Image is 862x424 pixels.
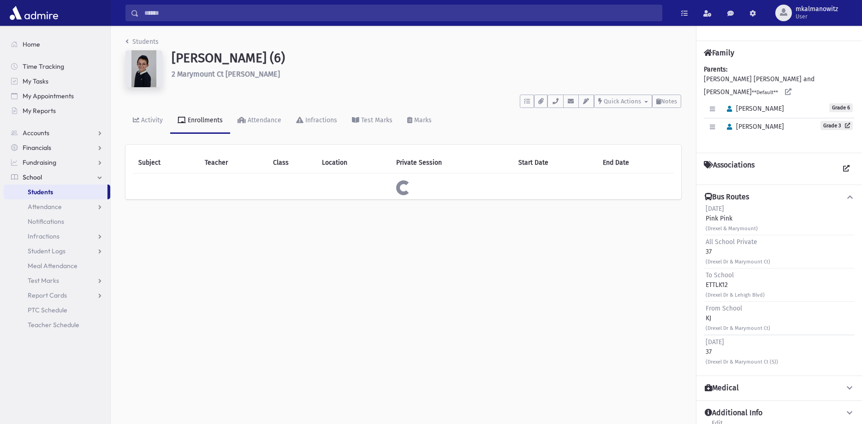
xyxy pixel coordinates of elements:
[706,205,724,213] span: [DATE]
[4,59,110,74] a: Time Tracking
[723,105,784,113] span: [PERSON_NAME]
[7,4,60,22] img: AdmirePro
[706,204,758,233] div: Pink Pink
[706,237,770,266] div: 37
[820,121,853,130] a: Grade 3
[289,108,345,134] a: Infractions
[23,143,51,152] span: Financials
[28,262,77,270] span: Meal Attendance
[604,98,641,105] span: Quick Actions
[706,305,742,312] span: From School
[23,129,49,137] span: Accounts
[125,108,170,134] a: Activity
[661,98,677,105] span: Notes
[345,108,400,134] a: Test Marks
[706,270,765,299] div: ETTLK12
[28,276,59,285] span: Test Marks
[706,359,778,365] small: (Drexel Dr & Marymount Ct (S))
[23,92,74,100] span: My Appointments
[705,192,749,202] h4: Bus Routes
[172,70,681,78] h6: 2 Marymount Ct [PERSON_NAME]
[705,383,739,393] h4: Medical
[28,291,67,299] span: Report Cards
[139,116,163,124] div: Activity
[28,232,59,240] span: Infractions
[4,125,110,140] a: Accounts
[4,317,110,332] a: Teacher Schedule
[4,229,110,244] a: Infractions
[4,140,110,155] a: Financials
[303,116,337,124] div: Infractions
[28,321,79,329] span: Teacher Schedule
[199,152,268,173] th: Teacher
[316,152,391,173] th: Location
[391,152,512,173] th: Private Session
[186,116,223,124] div: Enrollments
[706,337,778,366] div: 37
[704,408,855,418] button: Additional Info
[4,89,110,103] a: My Appointments
[597,152,674,173] th: End Date
[28,188,53,196] span: Students
[170,108,230,134] a: Enrollments
[594,95,652,108] button: Quick Actions
[4,74,110,89] a: My Tasks
[23,62,64,71] span: Time Tracking
[4,199,110,214] a: Attendance
[4,170,110,185] a: School
[139,5,662,21] input: Search
[23,158,56,167] span: Fundraising
[706,259,770,265] small: (Drexel Dr & Marymount Ct)
[4,103,110,118] a: My Reports
[796,6,838,13] span: mkalmanowitz
[513,152,597,173] th: Start Date
[704,192,855,202] button: Bus Routes
[706,304,770,333] div: KJ
[400,108,439,134] a: Marks
[268,152,316,173] th: Class
[125,37,159,50] nav: breadcrumb
[28,306,67,314] span: PTC Schedule
[28,217,64,226] span: Notifications
[706,271,734,279] span: To School
[28,203,62,211] span: Attendance
[704,48,734,57] h4: Family
[705,408,762,418] h4: Additional Info
[4,273,110,288] a: Test Marks
[723,123,784,131] span: [PERSON_NAME]
[4,288,110,303] a: Report Cards
[704,161,755,177] h4: Associations
[796,13,838,20] span: User
[23,77,48,85] span: My Tasks
[412,116,432,124] div: Marks
[23,40,40,48] span: Home
[133,152,199,173] th: Subject
[28,247,65,255] span: Student Logs
[4,244,110,258] a: Student Logs
[704,65,855,145] div: [PERSON_NAME] [PERSON_NAME] and [PERSON_NAME]
[230,108,289,134] a: Attendance
[704,383,855,393] button: Medical
[4,185,107,199] a: Students
[706,292,765,298] small: (Drexel Dr & Lehigh Blvd)
[23,107,56,115] span: My Reports
[125,38,159,46] a: Students
[4,155,110,170] a: Fundraising
[706,226,758,232] small: (Drexel & Marymount)
[23,173,42,181] span: School
[4,214,110,229] a: Notifications
[4,258,110,273] a: Meal Attendance
[359,116,392,124] div: Test Marks
[706,338,724,346] span: [DATE]
[4,303,110,317] a: PTC Schedule
[4,37,110,52] a: Home
[704,66,727,73] b: Parents:
[246,116,281,124] div: Attendance
[838,161,855,177] a: View all Associations
[652,95,681,108] button: Notes
[706,238,757,246] span: All School Private
[172,50,681,66] h1: [PERSON_NAME] (6)
[706,325,770,331] small: (Drexel Dr & Marymount Ct)
[829,103,853,112] span: Grade 6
